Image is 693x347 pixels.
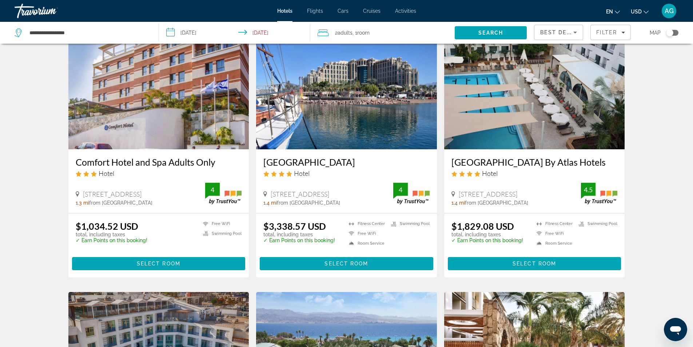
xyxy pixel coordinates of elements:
[263,157,430,167] a: [GEOGRAPHIC_DATA]
[338,30,353,36] span: Adults
[89,200,152,206] span: from [GEOGRAPHIC_DATA]
[581,183,617,204] img: TrustYou guest rating badge
[263,169,430,177] div: 4 star Hotel
[665,7,674,15] span: AG
[29,27,148,38] input: Search hotel destination
[260,259,433,267] a: Select Room
[277,200,340,206] span: from [GEOGRAPHIC_DATA]
[256,33,437,149] img: Queen of Sheba Eilat Hotel
[277,8,292,14] a: Hotels
[606,9,613,15] span: en
[263,221,326,232] ins: $3,338.57 USD
[76,157,242,167] a: Comfort Hotel and Spa Adults Only
[448,257,621,270] button: Select Room
[324,261,368,267] span: Select Room
[478,30,503,36] span: Search
[533,221,575,227] li: Fitness Center
[451,200,465,206] span: 1.4 mi
[540,28,577,37] mat-select: Sort by
[393,185,408,194] div: 4
[353,28,370,38] span: , 1
[533,230,575,237] li: Free WiFi
[68,33,249,149] img: Comfort Hotel and Spa Adults Only
[363,8,381,14] a: Cruises
[335,28,353,38] span: 2
[451,237,523,243] p: ✓ Earn Points on this booking!
[650,28,661,38] span: Map
[459,190,517,198] span: [STREET_ADDRESS]
[664,318,687,341] iframe: לחצן לפתיחת חלון הודעות הטקסט
[451,221,514,232] ins: $1,829.08 USD
[513,261,556,267] span: Select Room
[72,257,246,270] button: Select Room
[575,221,617,227] li: Swimming Pool
[205,183,242,204] img: TrustYou guest rating badge
[199,221,242,227] li: Free WiFi
[99,169,114,177] span: Hotel
[199,230,242,237] li: Swimming Pool
[159,22,311,44] button: Select check in and out date
[393,183,430,204] img: TrustYou guest rating badge
[533,240,575,247] li: Room Service
[76,237,147,243] p: ✓ Earn Points on this booking!
[76,221,138,232] ins: $1,034.52 USD
[596,29,617,35] span: Filter
[606,6,620,17] button: Change language
[15,1,87,20] a: Travorium
[540,29,578,35] span: Best Deals
[448,259,621,267] a: Select Room
[590,25,631,40] button: Filters
[661,29,678,36] button: Toggle map
[338,8,349,14] a: Cars
[631,9,642,15] span: USD
[387,221,430,227] li: Swimming Pool
[444,33,625,149] img: Neve Eilat Hotel By Atlas Hotels
[357,30,370,36] span: Room
[451,232,523,237] p: total, including taxes
[581,185,596,194] div: 4.5
[395,8,416,14] a: Activities
[307,8,323,14] a: Flights
[345,221,387,227] li: Fitness Center
[465,200,528,206] span: from [GEOGRAPHIC_DATA]
[72,259,246,267] a: Select Room
[310,22,455,44] button: Travelers: 2 adults, 0 children
[455,26,527,39] button: Search
[76,232,147,237] p: total, including taxes
[263,237,335,243] p: ✓ Earn Points on this booking!
[263,232,335,237] p: total, including taxes
[294,169,310,177] span: Hotel
[345,240,387,247] li: Room Service
[631,6,649,17] button: Change currency
[660,3,678,19] button: User Menu
[482,169,498,177] span: Hotel
[76,169,242,177] div: 3 star Hotel
[263,200,277,206] span: 1.4 mi
[260,257,433,270] button: Select Room
[271,190,329,198] span: [STREET_ADDRESS]
[76,200,89,206] span: 1.3 mi
[205,185,220,194] div: 4
[451,169,618,177] div: 4 star Hotel
[137,261,180,267] span: Select Room
[83,190,142,198] span: [STREET_ADDRESS]
[451,157,618,167] a: [GEOGRAPHIC_DATA] By Atlas Hotels
[345,230,387,237] li: Free WiFi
